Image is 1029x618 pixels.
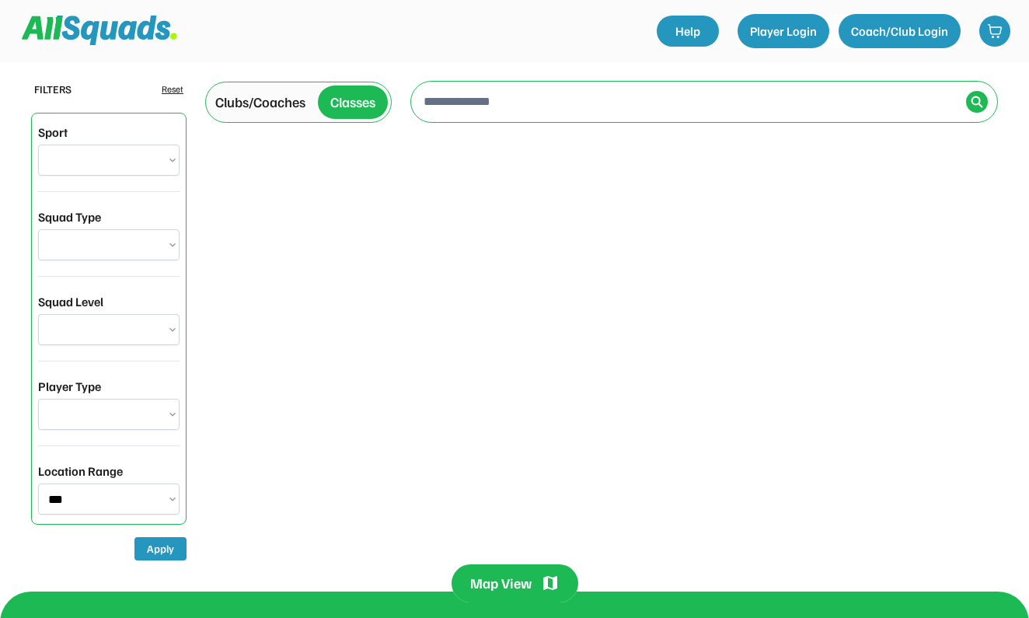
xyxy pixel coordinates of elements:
div: Squad Level [38,292,103,311]
div: Sport [38,123,68,141]
img: Squad%20Logo.svg [22,16,177,45]
div: Clubs/Coaches [215,92,305,113]
button: Apply [134,537,187,560]
a: Help [657,16,719,47]
div: Location Range [38,462,123,480]
img: shopping-cart-01%20%281%29.svg [987,23,1003,39]
div: Player Type [38,377,101,396]
div: Map View [470,574,532,593]
div: Classes [330,92,375,113]
div: Squad Type [38,208,101,226]
button: Coach/Club Login [839,14,961,48]
div: Reset [162,82,183,96]
img: Icon%20%2838%29.svg [971,96,983,108]
div: FILTERS [34,81,72,97]
button: Player Login [738,14,829,48]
